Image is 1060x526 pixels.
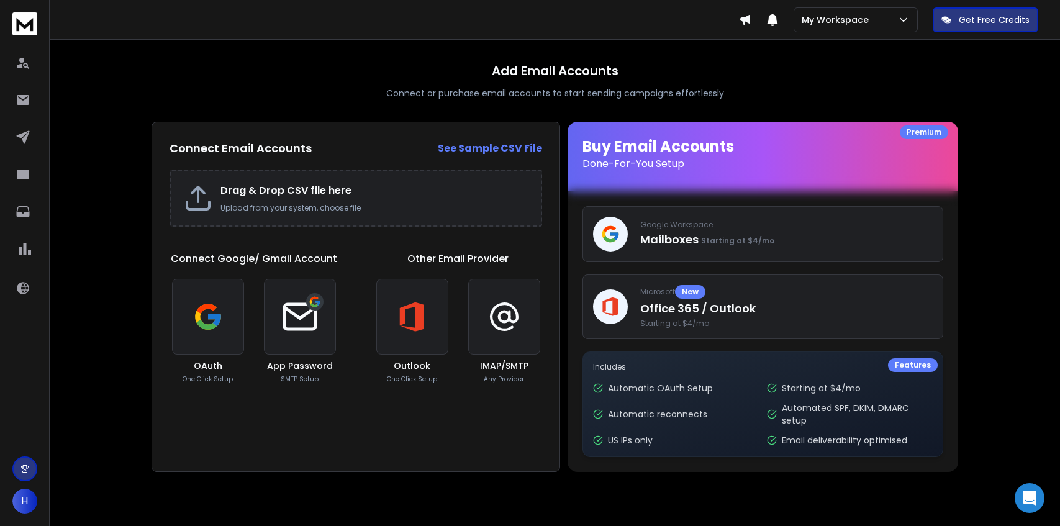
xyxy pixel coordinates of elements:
p: Any Provider [484,374,524,384]
p: Automatic reconnects [608,408,707,420]
h3: Outlook [394,360,430,372]
strong: See Sample CSV File [438,141,542,155]
h2: Connect Email Accounts [170,140,312,157]
button: Get Free Credits [933,7,1038,32]
span: Starting at $4/mo [640,319,933,329]
h1: Other Email Provider [407,252,509,266]
p: Automatic OAuth Setup [608,382,713,394]
button: H [12,489,37,514]
h1: Connect Google/ Gmail Account [171,252,337,266]
a: See Sample CSV File [438,141,542,156]
p: Upload from your system, choose file [220,203,528,213]
h3: IMAP/SMTP [480,360,528,372]
img: logo [12,12,37,35]
p: One Click Setup [183,374,233,384]
p: US IPs only [608,434,653,447]
p: Google Workspace [640,220,933,230]
p: Office 365 / Outlook [640,300,933,317]
p: Email deliverability optimised [782,434,907,447]
p: My Workspace [802,14,874,26]
p: Automated SPF, DKIM, DMARC setup [782,402,933,427]
h1: Buy Email Accounts [582,137,943,171]
h3: OAuth [194,360,222,372]
p: Mailboxes [640,231,933,248]
div: New [675,285,705,299]
p: Includes [593,362,933,372]
p: Done-For-You Setup [582,156,943,171]
p: SMTP Setup [281,374,319,384]
h2: Drag & Drop CSV file here [220,183,528,198]
p: Microsoft [640,285,933,299]
p: Get Free Credits [959,14,1030,26]
div: Premium [900,125,948,139]
h1: Add Email Accounts [492,62,618,79]
div: Features [888,358,938,372]
p: Starting at $4/mo [782,382,861,394]
span: Starting at $4/mo [701,235,774,246]
h3: App Password [267,360,333,372]
p: Connect or purchase email accounts to start sending campaigns effortlessly [386,87,724,99]
p: One Click Setup [387,374,437,384]
div: Open Intercom Messenger [1015,483,1044,513]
